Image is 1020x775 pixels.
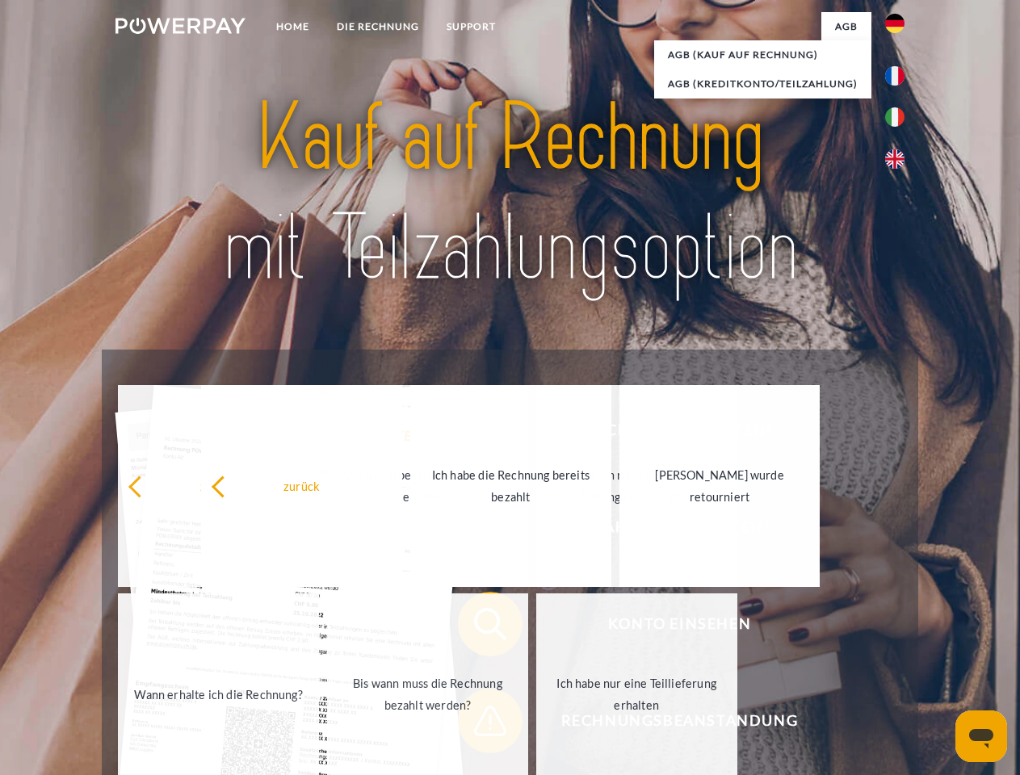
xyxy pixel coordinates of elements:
div: [PERSON_NAME] wurde retourniert [629,464,811,508]
div: Ich habe nur eine Teillieferung erhalten [546,672,728,716]
img: en [885,149,905,169]
img: fr [885,66,905,86]
a: AGB (Kauf auf Rechnung) [654,40,871,69]
img: logo-powerpay-white.svg [115,18,246,34]
div: Bis wann muss die Rechnung bezahlt werden? [337,672,518,716]
div: zurück [211,475,392,496]
a: DIE RECHNUNG [323,12,433,41]
a: Home [262,12,323,41]
img: title-powerpay_de.svg [154,77,866,309]
a: AGB (Kreditkonto/Teilzahlung) [654,69,871,98]
img: de [885,14,905,33]
div: Ich habe die Rechnung bereits bezahlt [420,464,602,508]
img: it [885,107,905,127]
a: SUPPORT [433,12,510,41]
div: Wann erhalte ich die Rechnung? [128,683,309,705]
iframe: Schaltfläche zum Öffnen des Messaging-Fensters [955,710,1007,762]
a: agb [821,12,871,41]
div: zurück [128,475,309,496]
